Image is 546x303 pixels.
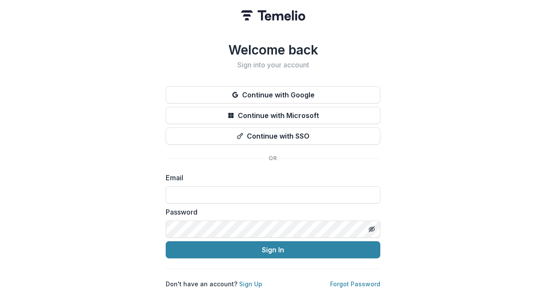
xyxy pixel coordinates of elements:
[166,279,262,288] p: Don't have an account?
[241,10,305,21] img: Temelio
[166,127,380,145] button: Continue with SSO
[166,42,380,58] h1: Welcome back
[330,280,380,288] a: Forgot Password
[166,61,380,69] h2: Sign into your account
[365,222,379,236] button: Toggle password visibility
[166,207,375,217] label: Password
[166,173,375,183] label: Email
[166,86,380,103] button: Continue with Google
[166,241,380,258] button: Sign In
[166,107,380,124] button: Continue with Microsoft
[239,280,262,288] a: Sign Up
